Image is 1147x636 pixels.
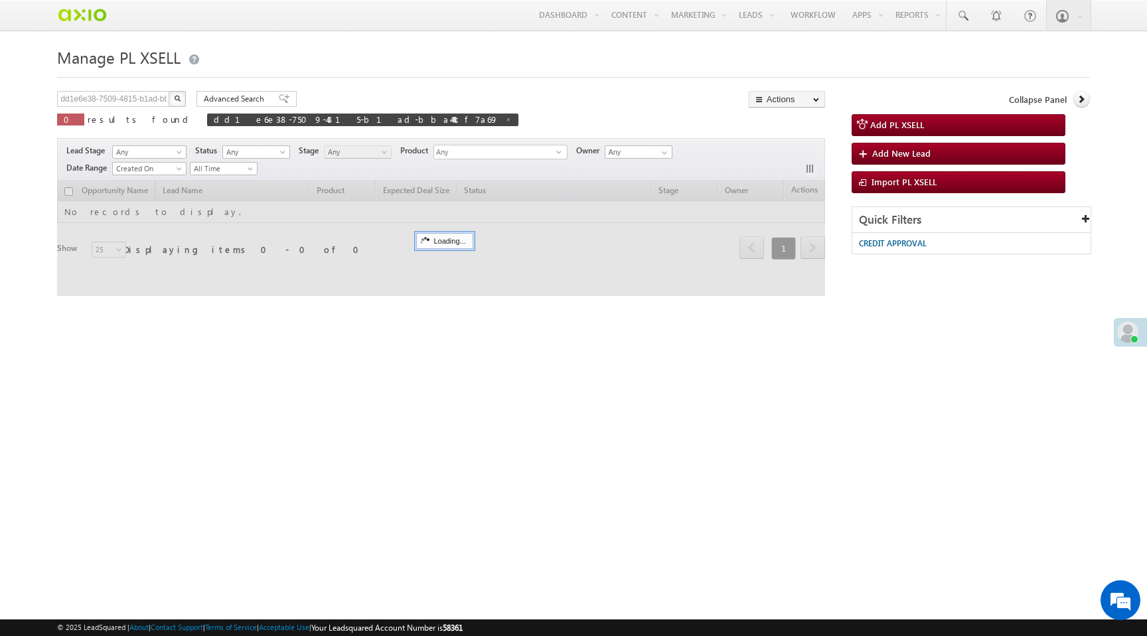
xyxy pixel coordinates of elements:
span: Any [325,146,388,158]
a: Any [324,145,392,159]
span: Owner [576,145,605,157]
span: 58361 [443,623,463,633]
div: Quick Filters [852,207,1091,233]
a: All Time [190,162,258,175]
span: Any [434,145,556,161]
span: Import PL XSELL [872,176,937,187]
span: Any [113,146,182,158]
span: select [556,149,567,155]
span: Product [400,145,433,157]
span: Advanced Search [204,93,268,105]
span: Collapse Panel [1009,94,1067,106]
a: Acceptable Use [259,623,309,631]
span: Date Range [66,162,112,174]
span: Add PL XSELL [870,119,924,130]
span: CREDIT APPROVAL [859,238,927,248]
img: Search [174,95,181,102]
span: Your Leadsquared Account Number is [311,623,463,633]
span: Any [223,146,286,158]
span: Created On [113,163,182,175]
a: About [129,623,149,631]
input: Type to Search [605,145,672,159]
span: Status [195,145,222,157]
span: All Time [191,163,254,175]
span: © 2025 LeadSquared | | | | | [57,621,463,634]
a: Any [112,145,187,159]
img: Custom Logo [57,3,107,27]
button: Actions [749,91,825,108]
a: Created On [112,162,187,175]
a: Any [222,145,290,159]
a: Show All Items [654,146,671,159]
a: Terms of Service [205,623,257,631]
span: 0 [64,114,78,125]
span: Manage PL XSELL [57,46,181,68]
div: Any [433,145,568,159]
span: results found [88,114,193,125]
span: dd1e6e38-7509-4815-b1ad-bba444cf7a69 [214,114,498,125]
span: Stage [299,145,324,157]
span: Add New Lead [872,147,931,159]
a: Contact Support [151,623,203,631]
span: Lead Stage [66,145,110,157]
div: Loading... [416,233,473,249]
